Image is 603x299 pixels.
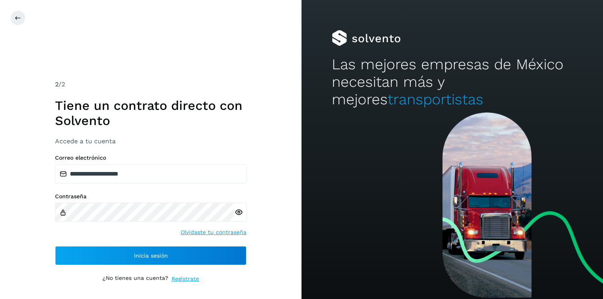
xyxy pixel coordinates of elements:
div: /2 [55,80,246,89]
h2: Las mejores empresas de México necesitan más y mejores [332,56,573,109]
a: Regístrate [171,275,199,283]
button: Inicia sesión [55,246,246,265]
h3: Accede a tu cuenta [55,137,246,145]
span: transportistas [388,91,483,108]
span: Inicia sesión [134,253,168,258]
p: ¿No tienes una cuenta? [102,275,168,283]
h1: Tiene un contrato directo con Solvento [55,98,246,129]
label: Correo electrónico [55,154,246,161]
span: 2 [55,80,59,88]
a: Olvidaste tu contraseña [181,228,246,236]
label: Contraseña [55,193,246,200]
